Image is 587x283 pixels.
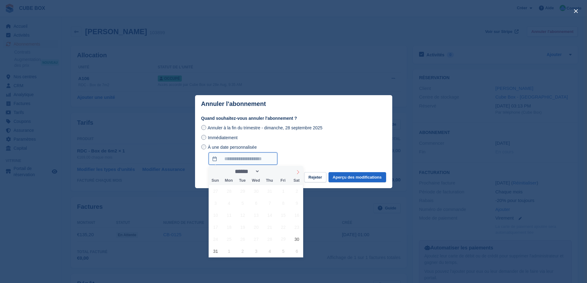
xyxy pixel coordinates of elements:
span: August 18, 2025 [223,221,235,233]
span: August 13, 2025 [250,209,262,221]
span: August 20, 2025 [250,221,262,233]
input: Annuler à la fin du trimestre - dimanche, 28 septembre 2025 [201,125,206,130]
span: Annuler à la fin du trimestre - dimanche, 28 septembre 2025 [208,125,323,130]
button: Aperçu des modifications [328,172,386,182]
span: Sun [209,179,222,183]
span: À une date personnalisée [208,145,257,150]
input: Immédiatement [201,135,206,140]
span: August 28, 2025 [264,233,276,245]
span: August 11, 2025 [223,209,235,221]
span: August 15, 2025 [277,209,289,221]
span: September 5, 2025 [277,245,289,257]
span: August 9, 2025 [291,197,303,209]
span: July 27, 2025 [210,185,222,197]
span: Tue [235,179,249,183]
span: July 30, 2025 [250,185,262,197]
input: À une date personnalisée [201,144,206,149]
span: August 25, 2025 [223,233,235,245]
span: August 17, 2025 [210,221,222,233]
span: Sat [290,179,303,183]
span: August 21, 2025 [264,221,276,233]
select: Month [233,168,260,175]
span: August 31, 2025 [210,245,222,257]
input: À une date personnalisée [209,152,277,165]
span: Mon [222,179,235,183]
input: Year [260,168,279,175]
span: August 5, 2025 [237,197,249,209]
button: close [571,6,581,16]
span: September 1, 2025 [223,245,235,257]
span: August 6, 2025 [250,197,262,209]
p: Annuler l'abonnement [201,100,266,107]
span: September 4, 2025 [264,245,276,257]
span: Fri [276,179,290,183]
span: August 24, 2025 [210,233,222,245]
span: August 7, 2025 [264,197,276,209]
span: August 12, 2025 [237,209,249,221]
span: Thu [263,179,276,183]
span: August 23, 2025 [291,221,303,233]
span: August 19, 2025 [237,221,249,233]
span: September 6, 2025 [291,245,303,257]
span: September 3, 2025 [250,245,262,257]
label: Quand souhaitez-vous annuler l'abonnement ? [201,115,386,122]
span: August 29, 2025 [277,233,289,245]
span: August 30, 2025 [291,233,303,245]
span: August 4, 2025 [223,197,235,209]
span: August 8, 2025 [277,197,289,209]
span: August 26, 2025 [237,233,249,245]
span: July 29, 2025 [237,185,249,197]
span: August 27, 2025 [250,233,262,245]
span: September 2, 2025 [237,245,249,257]
span: July 31, 2025 [264,185,276,197]
span: August 14, 2025 [264,209,276,221]
span: July 28, 2025 [223,185,235,197]
span: Immédiatement [208,135,237,140]
span: August 16, 2025 [291,209,303,221]
span: Wed [249,179,263,183]
span: August 22, 2025 [277,221,289,233]
span: August 10, 2025 [210,209,222,221]
span: August 2, 2025 [291,185,303,197]
span: August 3, 2025 [210,197,222,209]
button: Rejeter [304,172,326,182]
span: August 1, 2025 [277,185,289,197]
